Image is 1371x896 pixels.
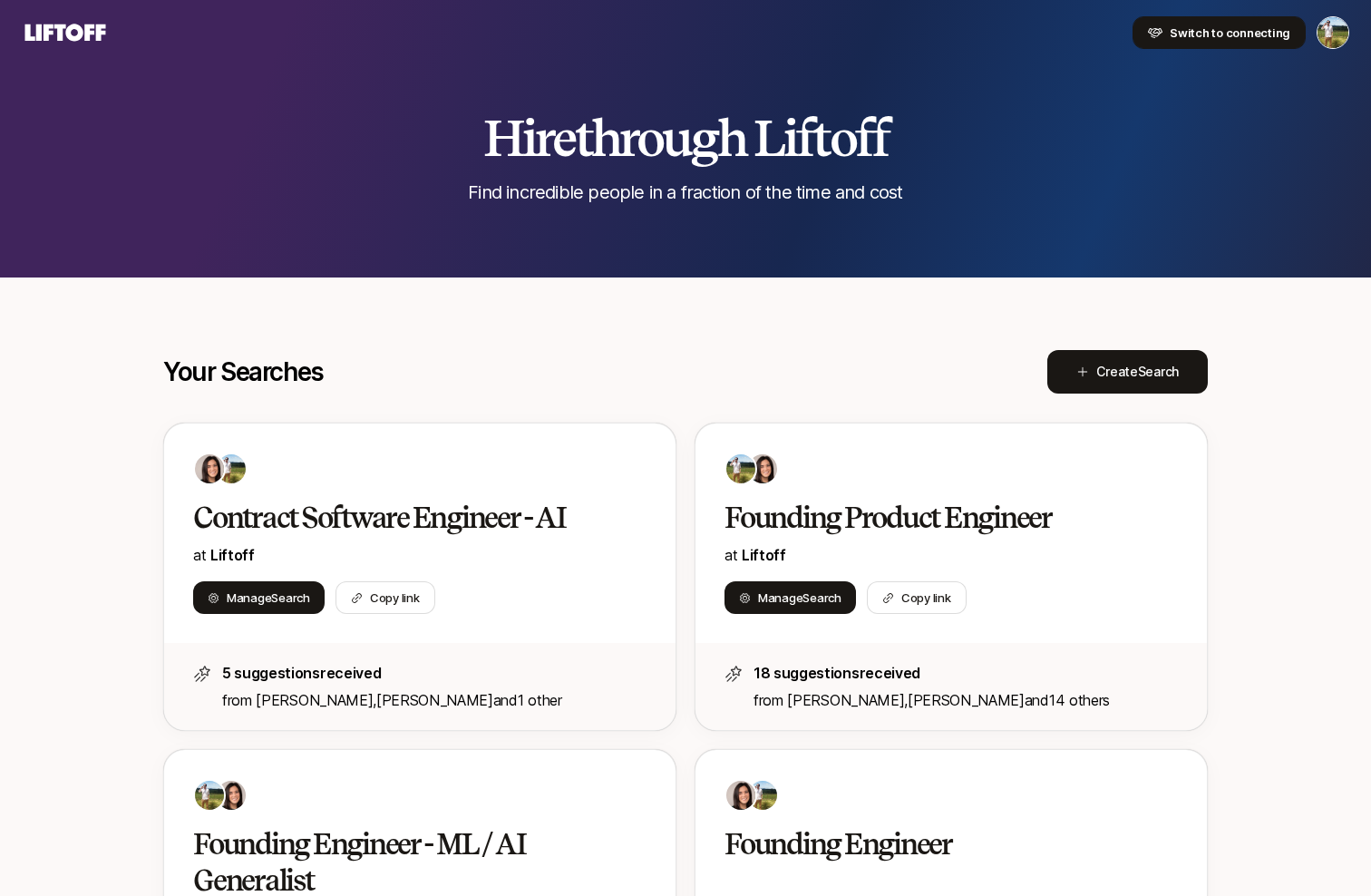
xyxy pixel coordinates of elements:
span: Manage [758,589,841,607]
p: 5 suggestions received [222,661,647,685]
h2: Founding Engineer [724,826,1140,862]
span: Search [1138,364,1179,379]
span: Search [271,590,309,605]
button: Copy link [335,581,435,614]
a: Liftoff [742,546,786,564]
span: and [493,691,562,709]
span: , [904,691,1025,709]
img: 23676b67_9673_43bb_8dff_2aeac9933bfb.jpg [217,454,246,483]
p: at [724,543,1178,567]
span: [PERSON_NAME] [787,691,904,709]
img: 23676b67_9673_43bb_8dff_2aeac9933bfb.jpg [195,781,224,810]
button: Switch to connecting [1133,16,1306,49]
h2: Founding Product Engineer [724,500,1140,536]
span: [PERSON_NAME] [256,691,373,709]
img: 71d7b91d_d7cb_43b4_a7ea_a9b2f2cc6e03.jpg [195,454,224,483]
span: [PERSON_NAME] [908,691,1025,709]
span: Search [802,590,841,605]
p: Your Searches [163,357,324,386]
span: 14 others [1049,691,1110,709]
p: Find incredible people in a fraction of the time and cost [468,180,902,205]
img: Tyler Kieft [1318,17,1348,48]
h2: Contract Software Engineer - AI [193,500,608,536]
img: star-icon [193,665,211,683]
img: 23676b67_9673_43bb_8dff_2aeac9933bfb.jpg [748,781,777,810]
p: 18 suggestions received [754,661,1178,685]
img: 23676b67_9673_43bb_8dff_2aeac9933bfb.jpg [726,454,755,483]
span: Switch to connecting [1170,24,1290,42]
button: ManageSearch [193,581,325,614]
button: Tyler Kieft [1317,16,1349,49]
span: [PERSON_NAME] [376,691,493,709]
span: , [373,691,493,709]
img: 71d7b91d_d7cb_43b4_a7ea_a9b2f2cc6e03.jpg [217,781,246,810]
a: Liftoff [210,546,255,564]
span: Create [1096,361,1179,383]
p: from [754,688,1178,712]
button: Copy link [867,581,967,614]
span: Manage [227,589,310,607]
h2: Hire [483,111,888,165]
button: CreateSearch [1047,350,1208,394]
span: and [1025,691,1110,709]
button: ManageSearch [724,581,856,614]
img: star-icon [724,665,743,683]
p: at [193,543,647,567]
img: 71d7b91d_d7cb_43b4_a7ea_a9b2f2cc6e03.jpg [726,781,755,810]
p: from [222,688,647,712]
span: through Liftoff [575,107,888,169]
img: 71d7b91d_d7cb_43b4_a7ea_a9b2f2cc6e03.jpg [748,454,777,483]
span: 1 other [518,691,562,709]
